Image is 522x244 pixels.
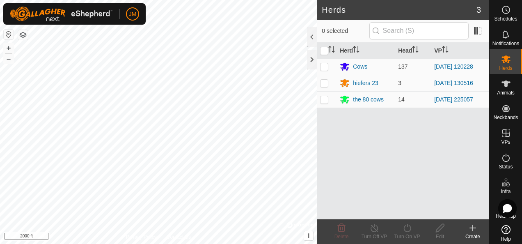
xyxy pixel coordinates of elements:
[434,96,473,103] a: [DATE] 225057
[369,22,469,39] input: Search (S)
[167,233,191,241] a: Contact Us
[395,43,431,59] th: Head
[353,47,359,54] p-sorticon: Activate to sort
[501,189,511,194] span: Infra
[353,95,384,104] div: the 80 cows
[501,237,511,242] span: Help
[322,5,476,15] h2: Herds
[4,30,14,39] button: Reset Map
[497,90,515,95] span: Animals
[501,140,510,145] span: VPs
[442,47,449,54] p-sorticon: Activate to sort
[328,47,335,54] p-sorticon: Activate to sort
[337,43,395,59] th: Herd
[398,63,408,70] span: 137
[496,214,516,219] span: Heatmap
[398,80,401,86] span: 3
[129,10,137,18] span: JM
[353,62,367,71] div: Cows
[424,233,456,240] div: Edit
[431,43,489,59] th: VP
[322,27,369,35] span: 0 selected
[476,4,481,16] span: 3
[18,30,28,40] button: Map Layers
[398,96,405,103] span: 14
[412,47,419,54] p-sorticon: Activate to sort
[494,16,517,21] span: Schedules
[493,115,518,120] span: Neckbands
[391,233,424,240] div: Turn On VP
[499,164,513,169] span: Status
[304,231,313,240] button: i
[308,232,309,239] span: i
[126,233,157,241] a: Privacy Policy
[4,54,14,64] button: –
[334,234,349,239] span: Delete
[492,41,519,46] span: Notifications
[456,233,489,240] div: Create
[358,233,391,240] div: Turn Off VP
[10,7,112,21] img: Gallagher Logo
[353,79,378,87] div: hiefers 23
[4,43,14,53] button: +
[499,66,512,71] span: Herds
[434,63,473,70] a: [DATE] 120228
[434,80,473,86] a: [DATE] 130516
